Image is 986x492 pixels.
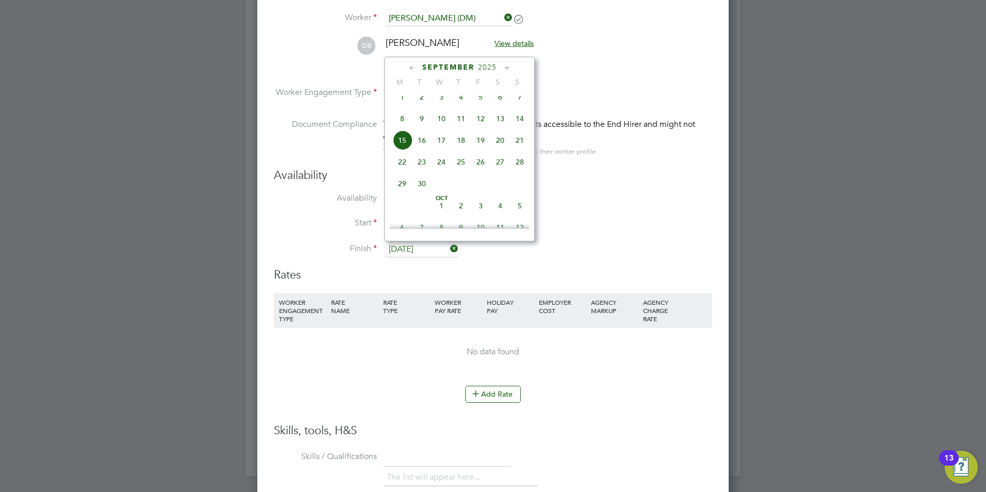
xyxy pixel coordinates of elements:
span: 10 [471,218,490,237]
div: AGENCY MARKUP [588,293,640,320]
span: 3 [471,196,490,216]
label: Worker Engagement Type [274,87,377,98]
span: 1 [432,196,451,216]
span: September [422,63,474,72]
span: 8 [392,109,412,128]
span: 30 [412,174,432,193]
div: AGENCY CHARGE RATE [640,293,675,328]
span: F [468,77,488,87]
span: 18 [451,130,471,150]
span: 20 [490,130,510,150]
span: 14 [510,109,530,128]
div: EMPLOYER COST [536,293,588,320]
span: T [409,77,429,87]
span: 11 [490,218,510,237]
span: 9 [412,109,432,128]
li: The list will appear here... [387,470,484,484]
div: This worker has no Compliance Documents accessible to the End Hirer and might not qualify for thi... [383,118,712,143]
span: 26 [471,152,490,172]
span: 16 [412,130,432,150]
span: DB [357,37,375,55]
h3: Skills, tools, H&S [274,423,712,438]
span: 8 [432,218,451,237]
input: Search for... [385,11,513,26]
span: S [488,77,507,87]
span: 10 [432,109,451,128]
span: S [507,77,527,87]
span: 2 [412,87,432,107]
div: RATE NAME [328,293,381,320]
div: HOLIDAY PAY [484,293,536,320]
span: 9 [451,218,471,237]
h3: Rates [274,268,712,283]
div: 13 [944,458,954,471]
span: 3 [432,87,451,107]
span: 15 [392,130,412,150]
h3: Availability [274,168,712,183]
span: 7 [510,87,530,107]
span: 11 [451,109,471,128]
span: 12 [471,109,490,128]
span: W [429,77,449,87]
input: Select one [385,242,458,257]
label: Worker [274,12,377,23]
span: 27 [490,152,510,172]
div: RATE TYPE [381,293,433,320]
button: Open Resource Center, 13 new notifications [945,451,978,484]
span: 25 [451,152,471,172]
label: Skills / Qualifications [274,451,377,462]
label: Start [274,218,377,228]
span: [PERSON_NAME] [386,37,459,48]
span: 6 [490,87,510,107]
label: Finish [274,243,377,254]
label: Availability [274,193,377,204]
span: 2025 [478,63,497,72]
span: 4 [490,196,510,216]
span: 24 [432,152,451,172]
span: 28 [510,152,530,172]
span: 5 [471,87,490,107]
span: 4 [451,87,471,107]
div: WORKER PAY RATE [432,293,484,320]
button: Add Rate [465,386,521,402]
span: 22 [392,152,412,172]
div: WORKER ENGAGEMENT TYPE [276,293,328,328]
span: M [390,77,409,87]
label: Document Compliance [274,118,377,156]
span: 17 [432,130,451,150]
span: 29 [392,174,412,193]
span: 23 [412,152,432,172]
span: 2 [451,196,471,216]
span: 21 [510,130,530,150]
span: T [449,77,468,87]
span: View details [495,39,534,48]
span: 12 [510,218,530,237]
span: 6 [392,218,412,237]
span: 1 [392,87,412,107]
span: Oct [432,196,451,201]
span: 7 [412,218,432,237]
span: 5 [510,196,530,216]
span: 13 [490,109,510,128]
span: 19 [471,130,490,150]
div: No data found [284,347,702,357]
div: You can edit access to this worker’s documents from their worker profile. [383,145,598,158]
